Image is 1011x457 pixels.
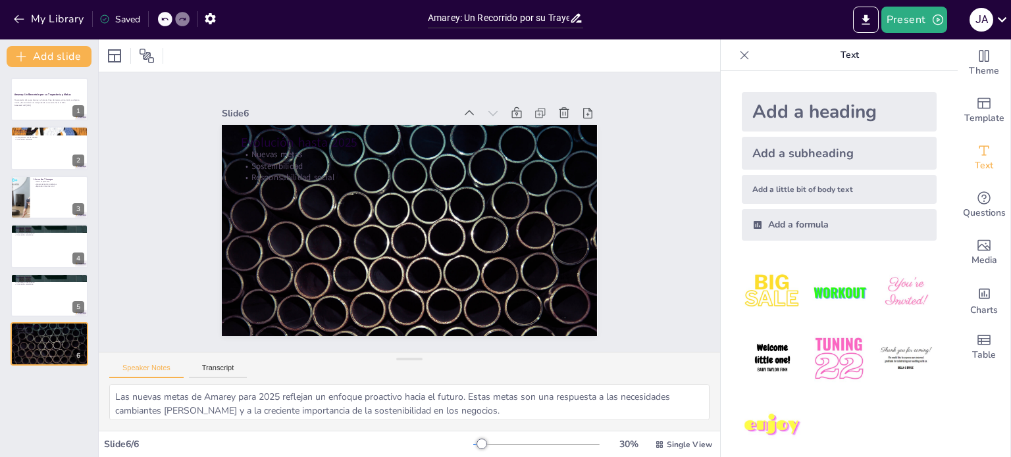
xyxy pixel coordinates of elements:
[972,348,996,362] span: Table
[970,303,998,318] span: Charts
[755,39,945,71] p: Text
[958,181,1010,229] div: Get real-time input from your audience
[34,180,84,183] p: Hitos importantes
[109,384,710,420] textarea: Las nuevas metas de Amarey para 2025 reflejan un enfoque proactivo hacia el futuro. Estas metas s...
[104,438,473,450] div: Slide 6 / 6
[970,7,993,33] button: J A
[139,48,155,64] span: Position
[853,7,879,33] button: Export to PowerPoint
[14,231,84,234] p: Satisfacción del cliente
[72,301,84,313] div: 5
[881,7,947,33] button: Present
[14,324,84,328] p: Evolución hasta 2025
[34,178,84,181] p: Línea de Tiempo
[240,133,579,151] p: Evolución hasta 2025
[11,322,88,366] div: https://cdn.sendsteps.com/images/logo/sendsteps_logo_white.pnghttps://cdn.sendsteps.com/images/lo...
[14,93,70,97] strong: Amarey: Un Recorrido por su Trayectoria y Metas
[742,209,937,241] div: Add a formula
[875,328,937,389] img: 6.jpeg
[958,39,1010,87] div: Change the overall theme
[72,105,84,117] div: 1
[14,128,84,132] p: Historia de Amarey
[14,133,84,136] p: Crecimiento constante
[428,9,569,28] input: Insert title
[14,275,84,279] p: Objetivo Inicial
[970,8,993,32] div: J A
[972,253,997,268] span: Media
[742,92,937,132] div: Add a heading
[109,364,184,378] button: Speaker Notes
[742,175,937,204] div: Add a little bit of body text
[14,138,84,141] p: Innovación continua
[14,329,84,332] p: Sostenibilidad
[240,160,579,172] p: Sostenibilidad
[11,176,88,219] div: https://cdn.sendsteps.com/images/logo/sendsteps_logo_white.pnghttps://cdn.sendsteps.com/images/lo...
[34,185,84,188] p: Expansión internacional
[11,224,88,268] div: https://cdn.sendsteps.com/images/logo/sendsteps_logo_white.pnghttps://cdn.sendsteps.com/images/lo...
[189,364,247,378] button: Transcript
[240,149,579,160] p: Nuevas metas
[99,13,140,26] div: Saved
[613,438,644,450] div: 30 %
[14,104,84,107] p: Generated with [URL]
[10,9,90,30] button: My Library
[958,324,1010,371] div: Add a table
[969,64,999,78] span: Theme
[958,276,1010,324] div: Add charts and graphs
[72,350,84,362] div: 6
[958,134,1010,181] div: Add text boxes
[14,99,84,104] p: Presentación del grupo Amarey, su historia, línea de tiempo, cómo inició, su objetivo inicial y l...
[14,332,84,335] p: Responsabilidad social
[667,439,712,450] span: Single View
[72,253,84,264] div: 4
[958,87,1010,134] div: Add ready made slides
[34,183,84,185] p: Lanzamiento de productos
[14,283,84,285] p: Innovación constante
[808,328,869,389] img: 5.jpeg
[240,172,579,183] p: Responsabilidad social
[72,155,84,166] div: 2
[11,274,88,317] div: https://cdn.sendsteps.com/images/logo/sendsteps_logo_white.pnghttps://cdn.sendsteps.com/images/lo...
[14,136,84,139] p: Compromiso con la calidad
[14,234,84,237] p: Innovación constante
[11,78,88,121] div: https://cdn.sendsteps.com/images/logo/sendsteps_logo_white.pnghttps://cdn.sendsteps.com/images/lo...
[14,229,84,232] p: Soluciones accesibles
[11,126,88,170] div: https://cdn.sendsteps.com/images/logo/sendsteps_logo_white.pnghttps://cdn.sendsteps.com/images/lo...
[875,262,937,323] img: 3.jpeg
[963,206,1006,220] span: Questions
[975,158,993,173] span: Text
[14,226,84,230] p: Objetivo Inicial
[14,327,84,329] p: Nuevas metas
[72,203,84,215] div: 3
[964,111,1004,126] span: Template
[742,395,803,456] img: 7.jpeg
[742,328,803,389] img: 4.jpeg
[222,107,455,120] div: Slide 6
[14,278,84,281] p: Soluciones accesibles
[14,131,84,133] p: Fundacion en 2010
[14,281,84,283] p: Satisfacción del cliente
[808,262,869,323] img: 2.jpeg
[742,262,803,323] img: 1.jpeg
[958,229,1010,276] div: Add images, graphics, shapes or video
[742,137,937,170] div: Add a subheading
[7,46,91,67] button: Add slide
[104,45,125,66] div: Layout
